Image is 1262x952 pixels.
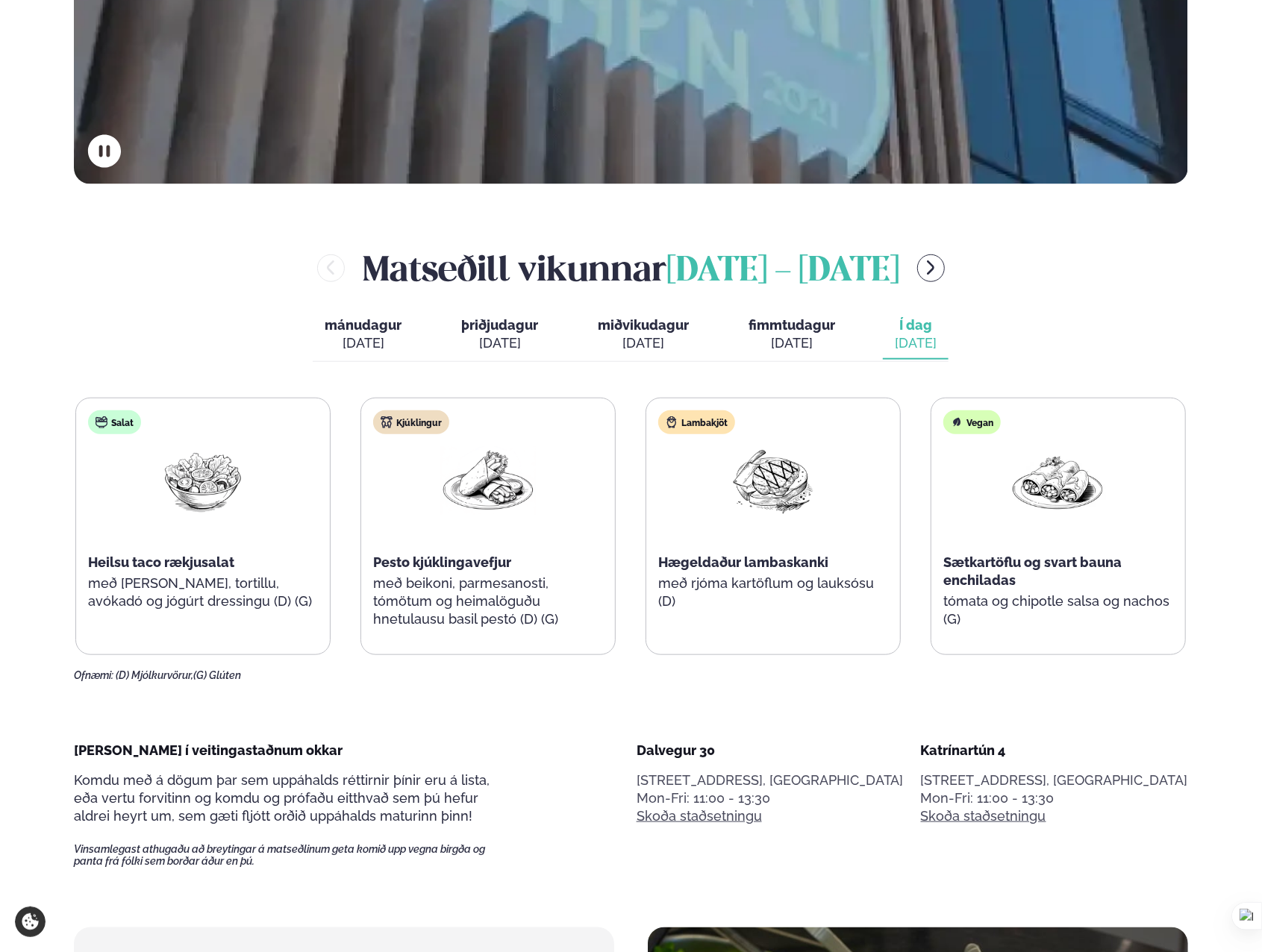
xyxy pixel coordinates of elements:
button: miðvikudagur [DATE] [586,310,701,360]
p: tómata og chipotle salsa og nachos (G) [943,592,1173,628]
span: [DATE] - [DATE] [666,255,899,288]
span: Sætkartöflu og svart bauna enchiladas [943,554,1122,588]
div: Lambakjöt [658,410,735,434]
button: mánudagur [DATE] [313,310,413,360]
button: þriðjudagur [DATE] [449,310,550,360]
img: Vegan.svg [951,416,963,428]
span: Komdu með á dögum þar sem uppáhalds réttirnir þínir eru á lista, eða vertu forvitinn og komdu og ... [74,772,490,824]
a: Skoða staðsetningu [637,807,762,825]
p: [STREET_ADDRESS], [GEOGRAPHIC_DATA] [921,771,1188,789]
span: Pesto kjúklingavefjur [373,554,511,570]
span: (D) Mjólkurvörur, [116,669,193,681]
button: menu-btn-left [317,254,345,282]
div: Salat [88,410,141,434]
img: Enchilada.png [1010,446,1106,516]
div: Vegan [943,410,1001,434]
img: Wraps.png [440,446,536,516]
p: [STREET_ADDRESS], [GEOGRAPHIC_DATA] [637,771,904,789]
div: Katrínartún 4 [921,742,1188,760]
div: [DATE] [461,334,538,352]
a: Skoða staðsetningu [921,807,1046,825]
p: með beikoni, parmesanosti, tómötum og heimalöguðu hnetulausu basil pestó (D) (G) [373,574,603,628]
h2: Matseðill vikunnar [363,244,899,292]
div: Mon-Fri: 11:00 - 13:30 [637,789,904,807]
button: Í dag [DATE] [883,310,949,360]
img: Salad.png [155,446,251,516]
span: Vinsamlegast athugaðu að breytingar á matseðlinum geta komið upp vegna birgða og panta frá fólki ... [74,843,511,867]
span: þriðjudagur [461,317,538,333]
span: Hægeldaður lambaskanki [658,554,828,570]
span: Í dag [895,316,937,334]
p: með [PERSON_NAME], tortillu, avókadó og jógúrt dressingu (D) (G) [88,574,318,610]
span: Ofnæmi: [74,669,113,681]
div: [DATE] [598,334,689,352]
img: salad.svg [96,416,107,428]
span: Heilsu taco rækjusalat [88,554,234,570]
p: með rjóma kartöflum og lauksósu (D) [658,574,888,610]
div: [DATE] [325,334,402,352]
img: chicken.svg [381,416,393,428]
div: Mon-Fri: 11:00 - 13:30 [921,789,1188,807]
a: Cookie settings [15,906,46,937]
div: [DATE] [749,334,835,352]
div: [DATE] [895,334,937,352]
img: Lamb.svg [666,416,678,428]
div: Dalvegur 30 [637,742,904,760]
span: mánudagur [325,317,402,333]
img: Beef-Meat.png [725,446,821,516]
span: miðvikudagur [598,317,689,333]
button: fimmtudagur [DATE] [737,310,847,360]
span: (G) Glúten [193,669,241,681]
div: Kjúklingur [373,410,449,434]
button: menu-btn-right [917,254,945,282]
span: [PERSON_NAME] í veitingastaðnum okkar [74,742,343,758]
span: fimmtudagur [749,317,835,333]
